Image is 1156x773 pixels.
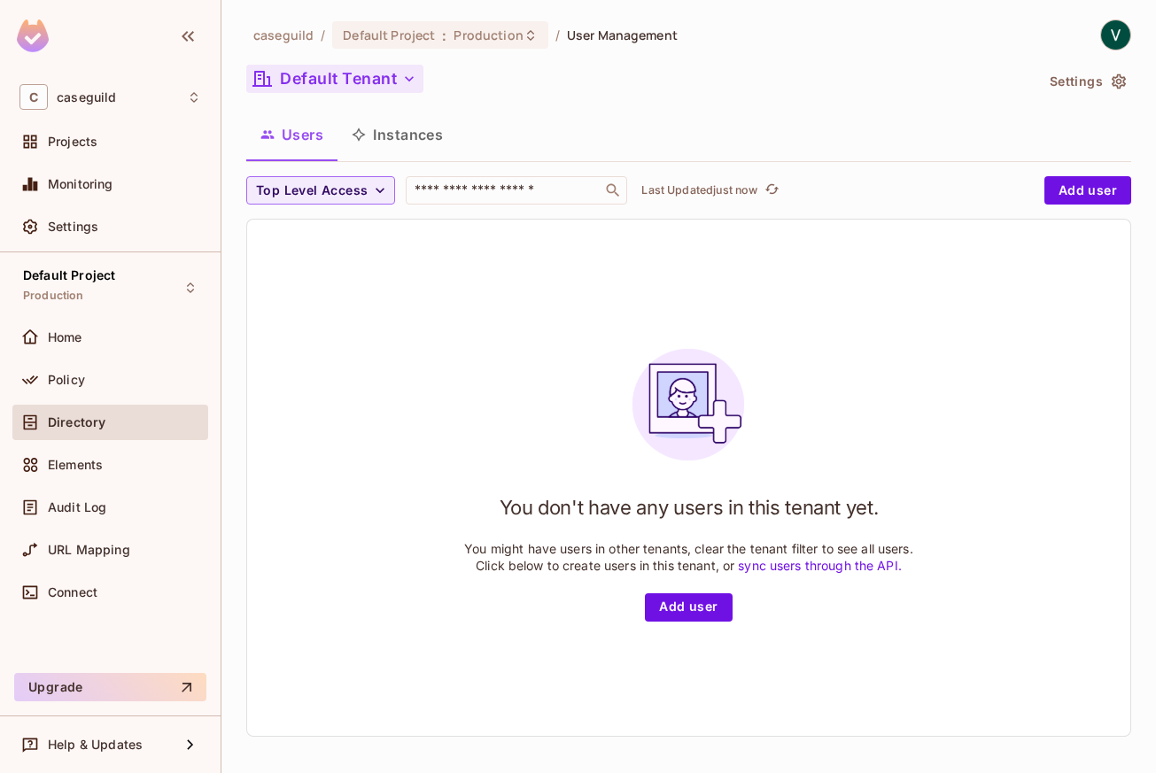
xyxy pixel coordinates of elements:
button: Top Level Access [246,176,395,205]
button: Add user [645,593,732,622]
button: Instances [337,112,457,157]
span: Connect [48,585,97,599]
span: Settings [48,220,98,234]
button: refresh [761,180,782,201]
span: Elements [48,458,103,472]
span: URL Mapping [48,543,130,557]
span: Projects [48,135,97,149]
span: Policy [48,373,85,387]
button: Add user [1044,176,1131,205]
img: Vivek Garg [1101,20,1130,50]
span: Directory [48,415,105,429]
img: SReyMgAAAABJRU5ErkJggg== [17,19,49,52]
span: Top Level Access [256,180,368,202]
span: Workspace: caseguild [57,90,116,104]
span: User Management [567,27,678,43]
span: Help & Updates [48,738,143,752]
span: Audit Log [48,500,106,514]
a: sync users through the API. [738,558,902,573]
span: Default Project [343,27,435,43]
button: Settings [1043,67,1131,96]
button: Default Tenant [246,65,423,93]
span: Default Project [23,268,115,282]
span: refresh [764,182,780,199]
li: / [321,27,325,43]
span: C [19,84,48,110]
button: Upgrade [14,673,206,701]
span: Home [48,330,82,344]
p: Last Updated just now [641,183,757,197]
span: Production [454,27,523,43]
li: / [555,27,560,43]
p: You might have users in other tenants, clear the tenant filter to see all users. Click below to c... [464,540,913,574]
button: Users [246,112,337,157]
span: Production [23,289,84,303]
span: : [441,28,447,43]
span: Click to refresh data [757,180,782,201]
h1: You don't have any users in this tenant yet. [500,494,879,521]
span: the active workspace [253,27,314,43]
span: Monitoring [48,177,113,191]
